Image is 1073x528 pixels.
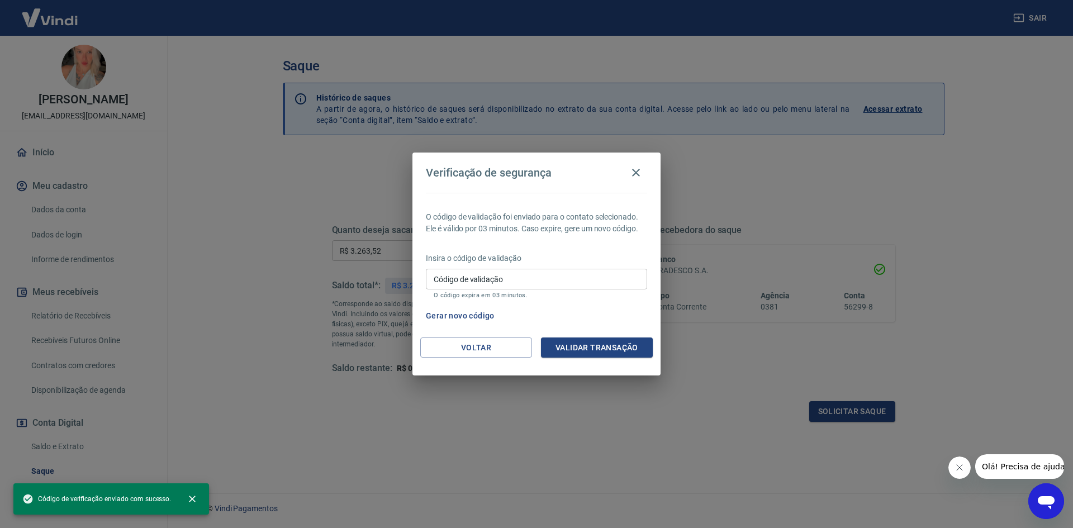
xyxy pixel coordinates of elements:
p: Insira o código de validação [426,253,647,264]
p: O código de validação foi enviado para o contato selecionado. Ele é válido por 03 minutos. Caso e... [426,211,647,235]
span: Código de verificação enviado com sucesso. [22,493,171,505]
iframe: Fechar mensagem [948,456,971,479]
button: Validar transação [541,337,653,358]
iframe: Botão para abrir a janela de mensagens [1028,483,1064,519]
span: Olá! Precisa de ajuda? [7,8,94,17]
button: close [180,487,205,511]
iframe: Mensagem da empresa [975,454,1064,479]
button: Gerar novo código [421,306,499,326]
button: Voltar [420,337,532,358]
p: O código expira em 03 minutos. [434,292,639,299]
h4: Verificação de segurança [426,166,552,179]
